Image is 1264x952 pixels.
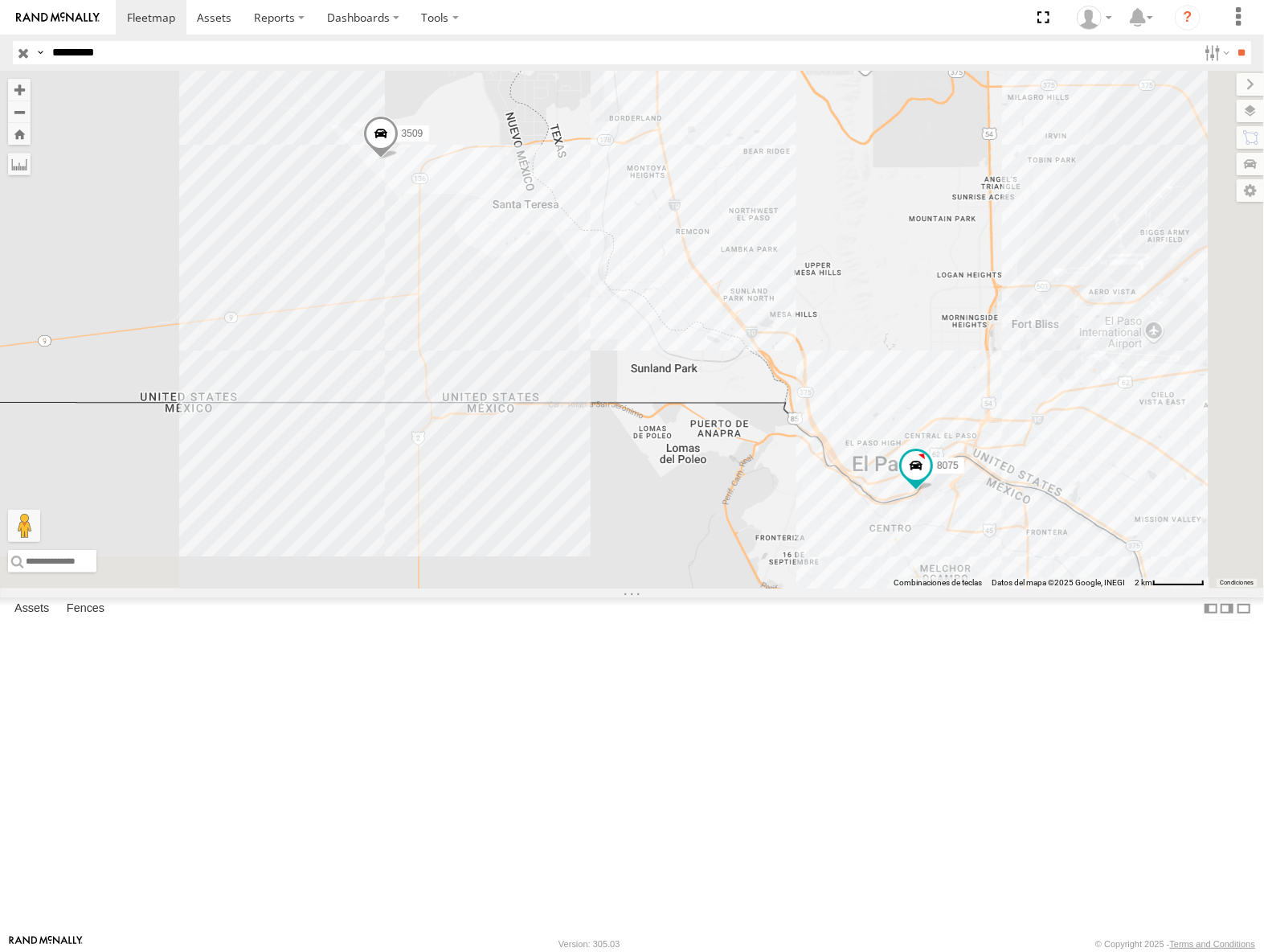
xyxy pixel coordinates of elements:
[1135,578,1152,587] span: 2 km
[1236,597,1252,621] label: Hide Summary Table
[8,510,40,542] button: Arrastra el hombrecito naranja al mapa para abrir Street View
[1095,939,1255,949] div: © Copyright 2025 -
[558,939,620,949] div: Version: 305.03
[1203,597,1219,621] label: Dock Summary Table to the Left
[8,153,31,175] label: Measure
[8,79,31,101] button: Zoom in
[1220,580,1254,586] a: Condiciones
[1237,179,1264,202] label: Map Settings
[1198,41,1233,64] label: Search Filter Options
[937,460,959,471] span: 8075
[59,597,112,620] label: Fences
[401,129,423,140] span: 3509
[1219,597,1235,621] label: Dock Summary Table to the Right
[8,101,31,123] button: Zoom out
[894,577,982,589] button: Combinaciones de teclas
[1175,5,1201,31] i: ?
[1130,577,1209,589] button: Escala del mapa: 2 km por 61 píxeles
[1071,6,1118,30] div: Fernando Valdez
[34,41,47,64] label: Search Query
[6,597,57,620] label: Assets
[1170,939,1255,949] a: Terms and Conditions
[16,12,100,23] img: rand-logo.svg
[9,936,83,952] a: Visit our Website
[8,123,31,145] button: Zoom Home
[992,578,1125,587] span: Datos del mapa ©2025 Google, INEGI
